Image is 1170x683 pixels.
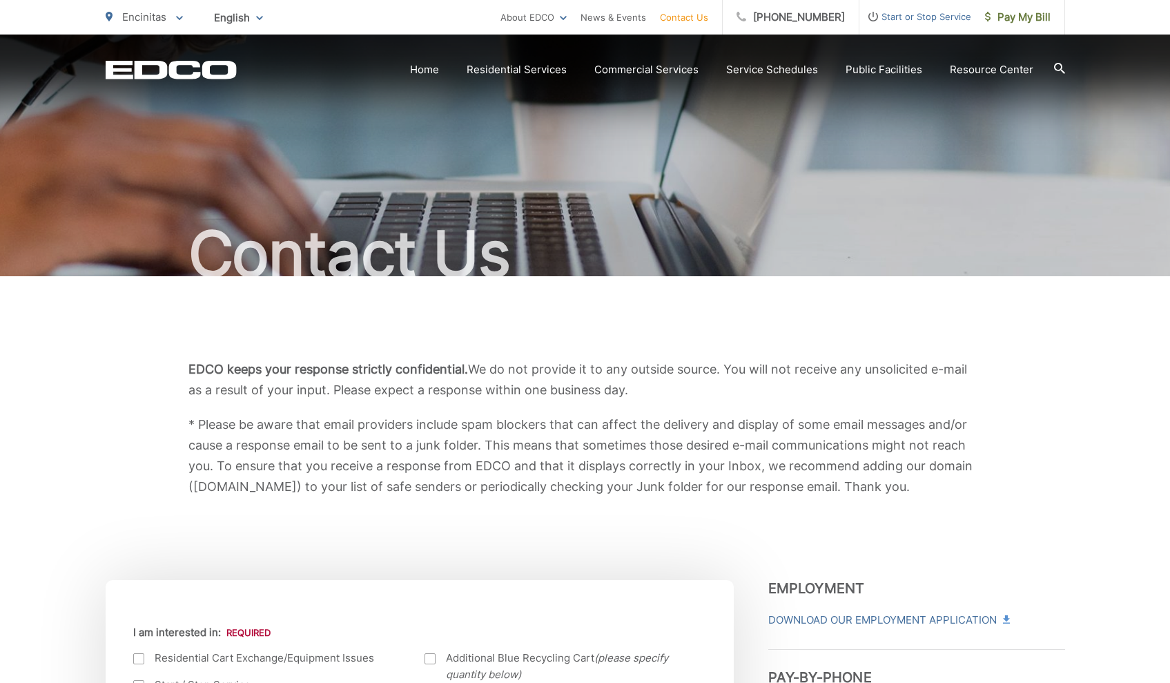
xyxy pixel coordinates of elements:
p: We do not provide it to any outside source. You will not receive any unsolicited e-mail as a resu... [188,359,982,401]
p: * Please be aware that email providers include spam blockers that can affect the delivery and dis... [188,414,982,497]
a: Download Our Employment Application [768,612,1008,628]
a: Commercial Services [594,61,699,78]
a: Resource Center [950,61,1033,78]
span: Pay My Bill [985,9,1051,26]
a: News & Events [581,9,646,26]
a: EDCD logo. Return to the homepage. [106,60,237,79]
a: About EDCO [500,9,567,26]
h3: Employment [768,580,1065,597]
span: Encinitas [122,10,166,23]
h1: Contact Us [106,220,1065,289]
span: Additional Blue Recycling Cart [446,650,689,683]
a: Home [410,61,439,78]
a: Residential Services [467,61,567,78]
span: English [204,6,273,30]
a: Service Schedules [726,61,818,78]
a: Contact Us [660,9,708,26]
a: Public Facilities [846,61,922,78]
b: EDCO keeps your response strictly confidential. [188,362,468,376]
label: Residential Cart Exchange/Equipment Issues [133,650,398,666]
label: I am interested in: [133,626,271,639]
